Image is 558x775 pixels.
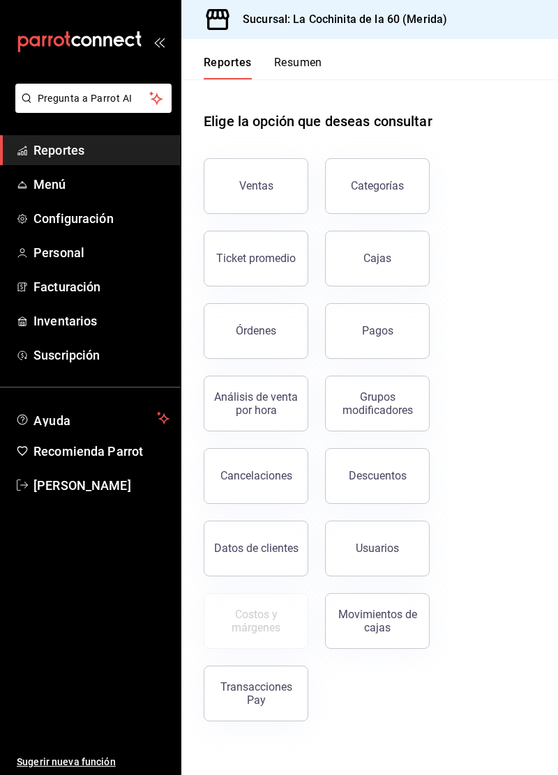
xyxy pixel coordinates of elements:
button: Usuarios [325,521,430,576]
div: Categorías [351,179,404,192]
span: [PERSON_NAME] [33,476,169,495]
button: Reportes [204,56,252,79]
button: Pagos [325,303,430,359]
button: Cancelaciones [204,448,308,504]
span: Recomienda Parrot [33,442,169,461]
button: Movimientos de cajas [325,593,430,649]
h3: Sucursal: La Cochinita de la 60 (Merida) [232,11,447,28]
button: Descuentos [325,448,430,504]
span: Sugerir nueva función [17,755,169,769]
button: Ticket promedio [204,231,308,286]
div: Costos y márgenes [213,608,299,634]
h1: Elige la opción que deseas consultar [204,111,432,132]
span: Configuración [33,209,169,228]
button: open_drawer_menu [153,36,165,47]
div: Usuarios [356,542,399,555]
div: Datos de clientes [214,542,299,555]
div: Transacciones Pay [213,680,299,707]
span: Menú [33,175,169,194]
div: Análisis de venta por hora [213,390,299,417]
span: Reportes [33,141,169,160]
button: Categorías [325,158,430,214]
span: Suscripción [33,346,169,365]
div: Cajas [363,250,392,267]
div: Pagos [362,324,393,337]
button: Pregunta a Parrot AI [15,84,172,113]
button: Ventas [204,158,308,214]
span: Ayuda [33,410,151,427]
button: Contrata inventarios para ver este reporte [204,593,308,649]
span: Inventarios [33,312,169,330]
div: Cancelaciones [220,469,292,482]
span: Personal [33,243,169,262]
button: Grupos modificadores [325,376,430,431]
div: Ventas [239,179,273,192]
div: Órdenes [236,324,276,337]
a: Pregunta a Parrot AI [10,101,172,116]
button: Datos de clientes [204,521,308,576]
div: Descuentos [349,469,407,482]
button: Órdenes [204,303,308,359]
button: Análisis de venta por hora [204,376,308,431]
div: Grupos modificadores [334,390,421,417]
span: Facturación [33,277,169,296]
div: Ticket promedio [216,252,296,265]
a: Cajas [325,231,430,286]
span: Pregunta a Parrot AI [38,91,150,106]
button: Transacciones Pay [204,666,308,721]
div: navigation tabs [204,56,322,79]
button: Resumen [274,56,322,79]
div: Movimientos de cajas [334,608,421,634]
